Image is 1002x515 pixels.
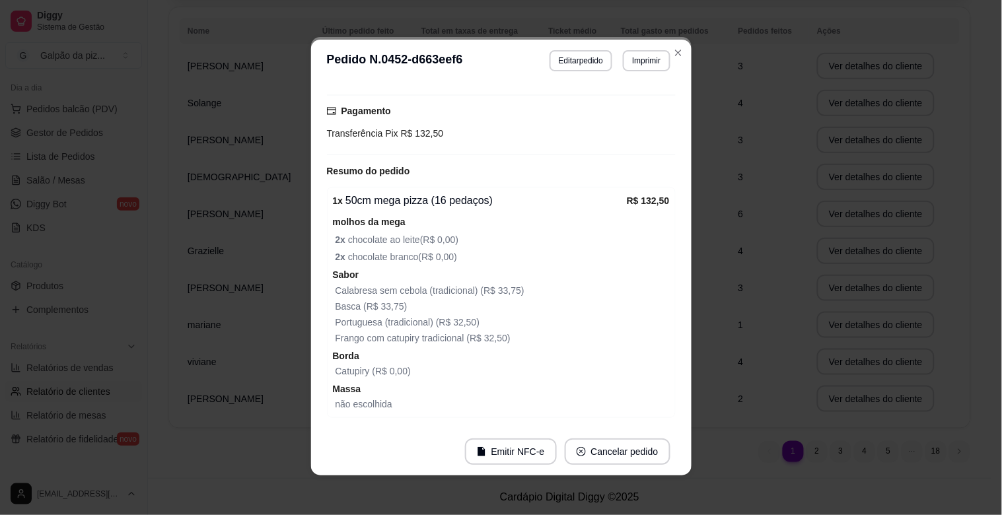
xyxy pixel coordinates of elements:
[333,351,359,361] strong: Borda
[333,269,359,280] strong: Sabor
[433,317,480,327] span: (R$ 32,50)
[336,333,464,343] span: Frango com catupiry tradicional
[327,106,336,116] span: credit-card
[398,128,444,139] span: R$ 132,50
[465,438,557,465] button: fileEmitir NFC-e
[336,250,670,264] span: chocolate branco ( R$ 0,00 )
[333,217,406,227] strong: molhos da mega
[336,301,361,312] span: Basca
[336,366,370,376] span: Catupiry
[550,50,612,71] button: Editarpedido
[333,195,343,206] strong: 1 x
[341,106,391,116] strong: Pagamento
[478,285,524,296] span: (R$ 33,75)
[623,50,670,71] button: Imprimir
[464,333,511,343] span: (R$ 32,50)
[668,42,689,63] button: Close
[333,384,361,394] strong: Massa
[477,447,486,456] span: file
[370,366,411,376] span: (R$ 0,00)
[327,166,410,176] strong: Resumo do pedido
[327,128,398,139] span: Transferência Pix
[336,252,348,262] strong: 2 x
[577,447,586,456] span: close-circle
[565,438,670,465] button: close-circleCancelar pedido
[336,285,478,296] span: Calabresa sem cebola (tradicional)
[627,195,670,206] strong: R$ 132,50
[336,399,392,409] span: não escolhida
[336,232,670,247] span: chocolate ao leite ( R$ 0,00 )
[336,317,434,327] span: Portuguesa (tradicional)
[327,50,463,71] h3: Pedido N. 0452-d663eef6
[336,234,348,245] strong: 2 x
[333,193,627,209] div: 50cm mega pizza (16 pedaços)
[361,301,407,312] span: (R$ 33,75)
